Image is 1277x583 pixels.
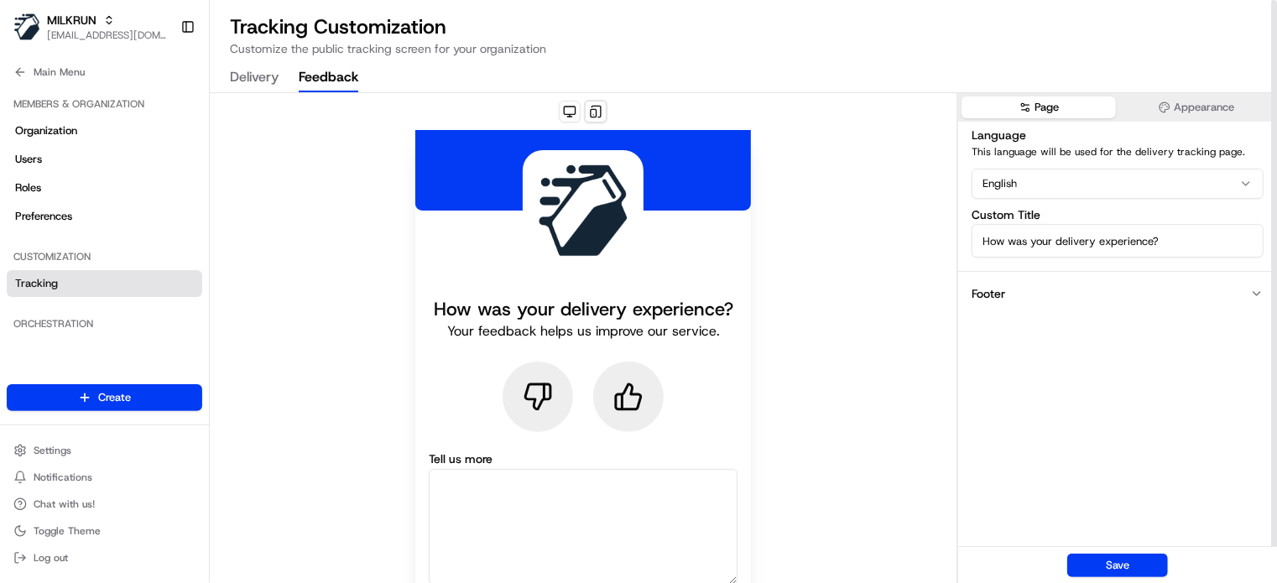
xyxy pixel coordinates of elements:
button: Delivery [230,64,279,92]
span: Create [98,390,131,405]
button: [EMAIL_ADDRESS][DOMAIN_NAME] [47,29,167,42]
span: [DATE] [149,305,183,318]
span: Organization [15,123,77,138]
button: Footer [958,271,1277,315]
span: API Documentation [159,374,269,391]
div: 💻 [142,376,155,389]
a: Powered byPylon [118,414,203,428]
img: logo-public_tracking_screen-MILKRUN-1699317411059.png [536,164,630,258]
a: Preferences [7,203,202,230]
button: Settings [7,439,202,462]
div: Past conversations [17,217,107,231]
a: 💻API Documentation [135,367,276,398]
div: Footer [972,285,1005,302]
button: Main Menu [7,60,202,84]
button: MILKRUNMILKRUN[EMAIL_ADDRESS][DOMAIN_NAME] [7,7,174,47]
a: Roles [7,174,202,201]
p: Your feedback helps us improve our service. [447,321,720,341]
span: Pylon [167,415,203,428]
a: Tracking [7,270,202,297]
span: Knowledge Base [34,374,128,391]
button: Create [7,384,202,411]
button: Notifications [7,466,202,489]
span: • [139,259,145,273]
span: Users [15,152,42,167]
input: How was your experience? [972,224,1264,258]
a: 📗Knowledge Base [10,367,135,398]
button: Chat with us! [7,492,202,516]
div: Customization [7,243,202,270]
span: Settings [34,444,71,457]
span: Notifications [34,471,92,484]
span: Chat with us! [34,497,95,511]
p: Welcome 👋 [17,66,305,93]
img: 1736555255976-a54dd68f-1ca7-489b-9aae-adbdc363a1c4 [17,159,47,190]
div: Members & Organization [7,91,202,117]
p: Customize the public tracking screen for your organization [230,40,1257,57]
span: Tracking [15,276,58,291]
span: Toggle Theme [34,524,101,538]
label: Custom Title [972,209,1264,221]
img: 1736555255976-a54dd68f-1ca7-489b-9aae-adbdc363a1c4 [34,260,47,273]
p: This language will be used for the delivery tracking page. [972,145,1264,159]
span: [DATE] [149,259,183,273]
label: Language [972,128,1026,143]
div: We're available if you need us! [76,176,231,190]
button: Start new chat [285,164,305,185]
h1: How was your delivery experience? [434,298,733,321]
button: Page [962,96,1116,118]
img: 1736555255976-a54dd68f-1ca7-489b-9aae-adbdc363a1c4 [34,305,47,319]
button: Appearance [1119,96,1274,118]
span: [PERSON_NAME] [52,259,136,273]
div: Orchestration [7,310,202,337]
input: Clear [44,107,277,125]
div: 📗 [17,376,30,389]
span: • [139,305,145,318]
a: Users [7,146,202,173]
button: Feedback [299,64,358,92]
span: Preferences [15,209,72,224]
img: 9188753566659_6852d8bf1fb38e338040_72.png [35,159,65,190]
span: Log out [34,551,68,565]
button: Log out [7,546,202,570]
span: Roles [15,180,41,195]
button: See all [260,214,305,234]
img: Grace Nketiah [17,289,44,315]
button: Save [1067,554,1168,577]
span: [PERSON_NAME] [52,305,136,318]
a: Organization [7,117,202,144]
img: Masood Aslam [17,243,44,270]
span: Main Menu [34,65,85,79]
img: MILKRUN [13,13,40,40]
img: Nash [17,16,50,49]
button: Toggle Theme [7,519,202,543]
h2: Tracking Customization [230,13,1257,40]
label: Tell us more [429,451,493,466]
div: Start new chat [76,159,275,176]
button: MILKRUN [47,12,96,29]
